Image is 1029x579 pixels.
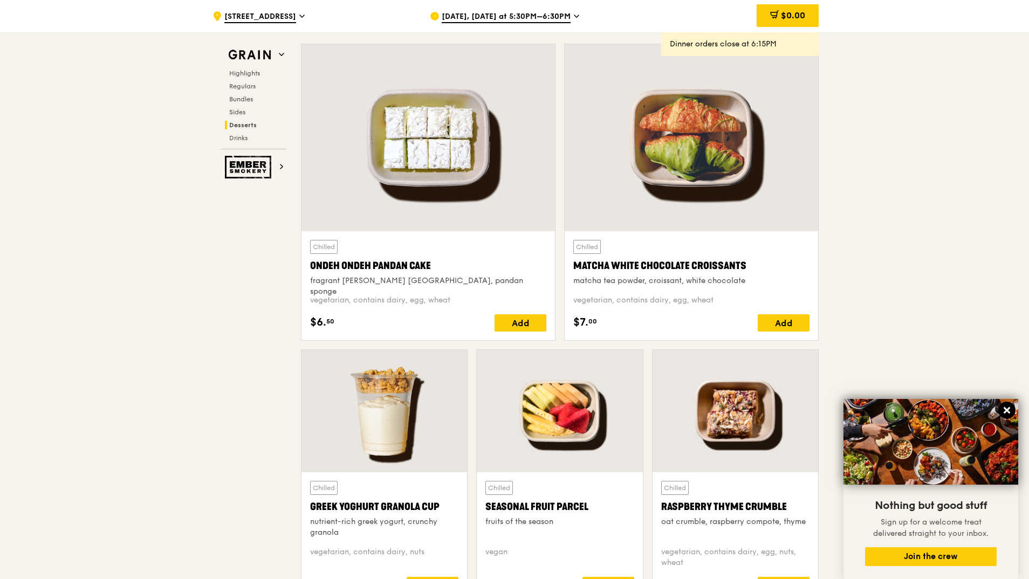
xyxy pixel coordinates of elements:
div: Seasonal Fruit Parcel [485,499,634,514]
div: Raspberry Thyme Crumble [661,499,810,514]
span: $6. [310,314,326,330]
span: [DATE], [DATE] at 5:30PM–6:30PM [442,11,571,23]
span: Drinks [229,134,248,142]
div: fruits of the season [485,516,634,527]
div: Greek Yoghurt Granola Cup [310,499,458,514]
span: Regulars [229,82,256,90]
div: nutrient-rich greek yogurt, crunchy granola [310,516,458,538]
div: matcha tea powder, croissant, white chocolate [573,275,810,286]
img: Ember Smokery web logo [225,156,275,178]
div: Chilled [661,481,689,495]
span: Sign up for a welcome treat delivered straight to your inbox. [873,518,989,538]
div: vegan [485,547,634,568]
span: 00 [588,317,597,326]
div: Add [758,314,810,332]
div: Chilled [485,481,513,495]
button: Join the crew [865,547,997,566]
span: $0.00 [781,10,805,20]
div: Ondeh Ondeh Pandan Cake [310,258,546,273]
div: oat crumble, raspberry compote, thyme [661,516,810,527]
span: [STREET_ADDRESS] [224,11,296,23]
div: Chilled [310,240,338,254]
div: vegetarian, contains dairy, egg, wheat [573,295,810,306]
div: vegetarian, contains dairy, nuts [310,547,458,568]
div: vegetarian, contains dairy, egg, wheat [310,295,546,306]
span: $7. [573,314,588,330]
img: DSC07876-Edit02-Large.jpeg [843,399,1018,485]
img: Grain web logo [225,45,275,65]
div: Add [495,314,546,332]
div: Matcha White Chocolate Croissants [573,258,810,273]
span: Highlights [229,70,260,77]
div: Chilled [573,240,601,254]
div: vegetarian, contains dairy, egg, nuts, wheat [661,547,810,568]
button: Close [998,402,1016,419]
span: Sides [229,108,245,116]
span: Nothing but good stuff [875,499,987,512]
div: Chilled [310,481,338,495]
span: 50 [326,317,334,326]
div: fragrant [PERSON_NAME] [GEOGRAPHIC_DATA], pandan sponge [310,275,546,297]
span: Desserts [229,121,257,129]
span: Bundles [229,95,253,103]
div: Dinner orders close at 6:15PM [670,39,810,50]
